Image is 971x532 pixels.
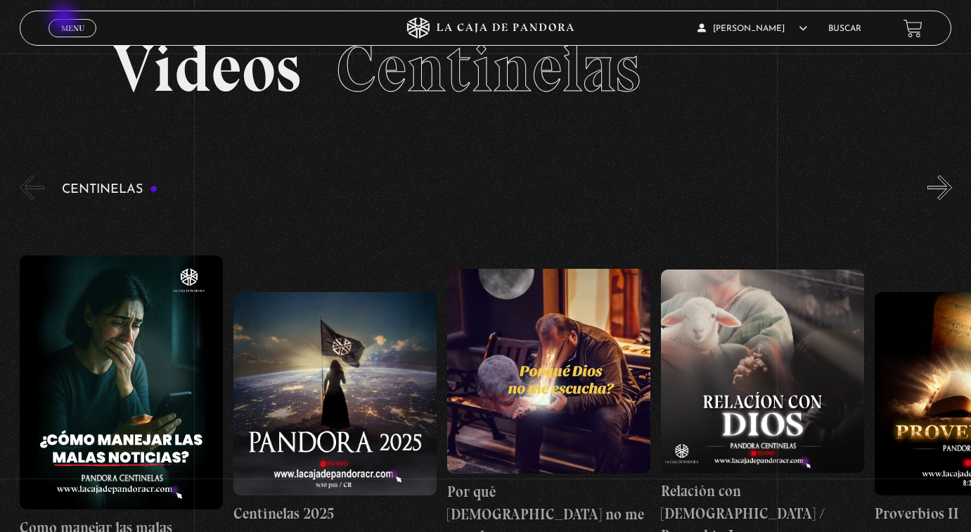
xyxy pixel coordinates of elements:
a: Buscar [828,25,861,33]
h2: Videos [112,35,859,102]
button: Previous [20,175,44,200]
span: Menu [61,24,84,32]
span: Cerrar [56,36,89,46]
h4: Centinelas 2025 [233,502,437,525]
button: Next [927,175,952,200]
span: [PERSON_NAME] [697,25,807,33]
span: Centinelas [336,28,641,108]
h3: Centinelas [62,183,158,196]
a: View your shopping cart [904,19,922,38]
